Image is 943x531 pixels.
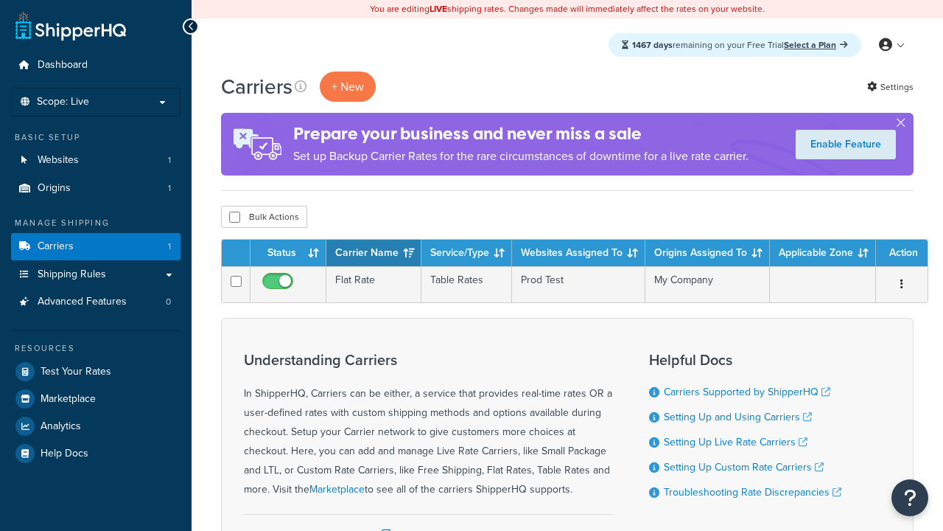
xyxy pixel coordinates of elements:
[221,206,307,228] button: Bulk Actions
[320,72,376,102] button: + New
[38,268,106,281] span: Shipping Rules
[645,240,770,266] th: Origins Assigned To: activate to sort column ascending
[11,386,180,412] a: Marketplace
[168,154,171,167] span: 1
[326,266,421,302] td: Flat Rate
[867,77,914,97] a: Settings
[250,240,326,266] th: Status: activate to sort column ascending
[11,233,180,260] a: Carriers 1
[293,122,749,146] h4: Prepare your business and never miss a sale
[11,217,180,229] div: Manage Shipping
[37,96,89,108] span: Scope: Live
[664,485,841,500] a: Troubleshooting Rate Discrepancies
[41,420,81,433] span: Analytics
[38,59,88,72] span: Dashboard
[41,366,111,378] span: Test Your Rates
[664,459,824,475] a: Setting Up Custom Rate Carriers
[421,266,512,302] td: Table Rates
[649,352,841,368] h3: Helpful Docs
[891,479,928,516] button: Open Resource Center
[784,38,848,52] a: Select a Plan
[11,261,180,288] a: Shipping Rules
[244,352,612,368] h3: Understanding Carriers
[11,233,180,260] li: Carriers
[770,240,876,266] th: Applicable Zone: activate to sort column ascending
[41,448,88,460] span: Help Docs
[38,154,79,167] span: Websites
[11,175,180,202] li: Origins
[512,240,645,266] th: Websites Assigned To: activate to sort column ascending
[430,2,447,15] b: LIVE
[293,146,749,167] p: Set up Backup Carrier Rates for the rare circumstances of downtime for a live rate carrier.
[11,440,180,467] a: Help Docs
[309,482,365,497] a: Marketplace
[11,147,180,174] a: Websites 1
[41,393,96,406] span: Marketplace
[11,288,180,316] li: Advanced Features
[11,131,180,144] div: Basic Setup
[38,182,71,195] span: Origins
[796,130,896,159] a: Enable Feature
[876,240,928,266] th: Action
[609,33,861,57] div: remaining on your Free Trial
[15,11,126,41] a: ShipperHQ Home
[664,409,812,425] a: Setting Up and Using Carriers
[11,342,180,355] div: Resources
[38,296,127,308] span: Advanced Features
[168,182,171,195] span: 1
[632,38,673,52] strong: 1467 days
[221,113,293,176] img: ad-rules-rateshop-fe6ec290ccb7230408bd80ed9643f0289d75e0ffd9eb532fc0e269fcd187b520.png
[421,240,512,266] th: Service/Type: activate to sort column ascending
[512,266,645,302] td: Prod Test
[664,384,830,400] a: Carriers Supported by ShipperHQ
[11,413,180,440] a: Analytics
[11,52,180,79] a: Dashboard
[221,72,292,101] h1: Carriers
[645,266,770,302] td: My Company
[326,240,421,266] th: Carrier Name: activate to sort column ascending
[11,175,180,202] a: Origins 1
[664,434,807,450] a: Setting Up Live Rate Carriers
[11,288,180,316] a: Advanced Features 0
[166,296,171,308] span: 0
[11,358,180,385] a: Test Your Rates
[168,240,171,253] span: 1
[11,147,180,174] li: Websites
[38,240,74,253] span: Carriers
[244,352,612,499] div: In ShipperHQ, Carriers can be either, a service that provides real-time rates OR a user-defined r...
